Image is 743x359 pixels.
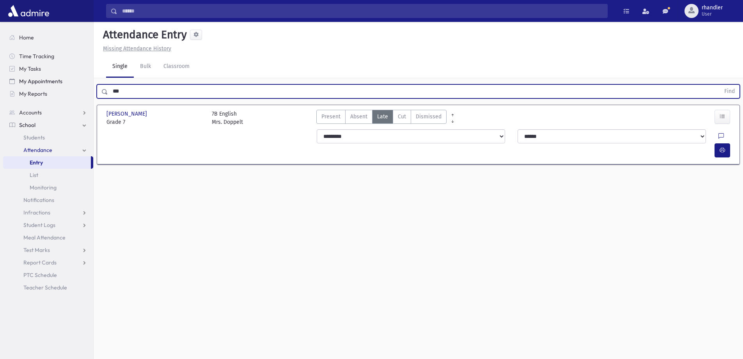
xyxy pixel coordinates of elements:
[3,194,93,206] a: Notifications
[157,56,196,78] a: Classroom
[3,63,93,75] a: My Tasks
[3,144,93,156] a: Attendance
[19,65,41,72] span: My Tasks
[23,271,57,279] span: PTC Schedule
[3,31,93,44] a: Home
[19,109,42,116] span: Accounts
[702,11,723,17] span: User
[398,113,406,121] span: Cut
[6,3,51,19] img: AdmirePro
[100,28,187,41] h5: Attendance Entry
[30,184,57,191] span: Monitoring
[23,134,45,141] span: Students
[30,159,43,166] span: Entry
[416,113,442,121] span: Dismissed
[19,121,35,129] span: School
[350,113,367,121] span: Absent
[23,259,57,266] span: Report Cards
[321,113,340,121] span: Present
[23,196,54,204] span: Notifications
[316,110,447,126] div: AttTypes
[3,181,93,194] a: Monitoring
[3,269,93,281] a: PTC Schedule
[720,85,739,98] button: Find
[106,56,134,78] a: Single
[3,206,93,219] a: Infractions
[3,88,93,100] a: My Reports
[3,244,93,256] a: Test Marks
[134,56,157,78] a: Bulk
[30,171,38,179] span: List
[23,234,66,241] span: Meal Attendance
[23,209,50,216] span: Infractions
[3,169,93,181] a: List
[100,45,171,52] a: Missing Attendance History
[3,131,93,144] a: Students
[3,119,93,131] a: School
[103,45,171,52] u: Missing Attendance History
[377,113,388,121] span: Late
[19,78,62,85] span: My Appointments
[3,50,93,63] a: Time Tracking
[19,34,34,41] span: Home
[19,90,47,97] span: My Reports
[3,219,93,231] a: Student Logs
[212,110,243,126] div: 7B English Mrs. Doppelt
[3,281,93,294] a: Teacher Schedule
[702,5,723,11] span: rhandler
[23,221,55,229] span: Student Logs
[106,110,149,118] span: [PERSON_NAME]
[117,4,607,18] input: Search
[19,53,54,60] span: Time Tracking
[23,284,67,291] span: Teacher Schedule
[3,156,91,169] a: Entry
[23,146,52,154] span: Attendance
[23,246,50,254] span: Test Marks
[106,118,204,126] span: Grade 7
[3,231,93,244] a: Meal Attendance
[3,75,93,88] a: My Appointments
[3,106,93,119] a: Accounts
[3,256,93,269] a: Report Cards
